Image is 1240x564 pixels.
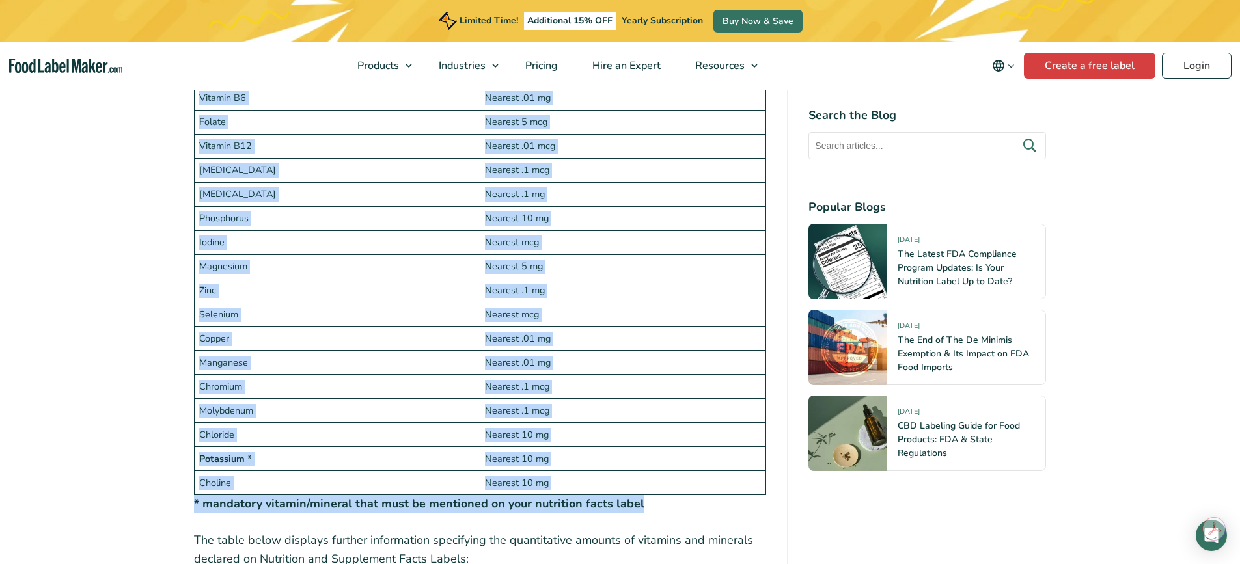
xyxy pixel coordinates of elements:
[521,59,559,73] span: Pricing
[194,327,480,351] td: Copper
[480,254,765,278] td: Nearest 5 mg
[435,59,487,73] span: Industries
[9,59,122,74] a: Food Label Maker homepage
[480,375,765,399] td: Nearest .1 mcg
[194,471,480,495] td: Choline
[480,471,765,495] td: Nearest 10 mg
[622,14,703,27] span: Yearly Subscription
[480,134,765,158] td: Nearest .01 mcg
[713,10,803,33] a: Buy Now & Save
[194,302,480,327] td: Selenium
[678,42,764,90] a: Resources
[194,399,480,423] td: Molybdenum
[194,278,480,302] td: Zinc
[808,107,1046,124] h4: Search the Blog
[480,230,765,254] td: Nearest mcg
[588,59,662,73] span: Hire an Expert
[194,158,480,182] td: [MEDICAL_DATA]
[194,375,480,399] td: Chromium
[194,230,480,254] td: Iodine
[524,12,616,30] span: Additional 15% OFF
[194,254,480,278] td: Magnesium
[480,158,765,182] td: Nearest .1 mcg
[898,334,1029,373] a: The End of The De Minimis Exemption & Its Impact on FDA Food Imports
[508,42,572,90] a: Pricing
[480,399,765,423] td: Nearest .1 mcg
[898,248,1017,288] a: The Latest FDA Compliance Program Updates: Is Your Nutrition Label Up to Date?
[480,447,765,471] td: Nearest 10 mg
[898,407,920,422] span: [DATE]
[353,59,400,73] span: Products
[480,86,765,110] td: Nearest .01 mg
[199,452,252,465] strong: Potassium *
[480,110,765,134] td: Nearest 5 mcg
[1024,53,1155,79] a: Create a free label
[808,198,1046,216] h4: Popular Blogs
[808,132,1046,159] input: Search articles...
[194,351,480,375] td: Manganese
[480,351,765,375] td: Nearest .01 mg
[898,235,920,250] span: [DATE]
[575,42,675,90] a: Hire an Expert
[340,42,419,90] a: Products
[480,302,765,327] td: Nearest mcg
[691,59,746,73] span: Resources
[898,321,920,336] span: [DATE]
[194,206,480,230] td: Phosphorus
[480,327,765,351] td: Nearest .01 mg
[194,423,480,447] td: Chloride
[1196,520,1227,551] div: Open Intercom Messenger
[194,134,480,158] td: Vitamin B12
[480,206,765,230] td: Nearest 10 mg
[460,14,518,27] span: Limited Time!
[480,423,765,447] td: Nearest 10 mg
[480,182,765,206] td: Nearest .1 mg
[898,420,1020,459] a: CBD Labeling Guide for Food Products: FDA & State Regulations
[480,278,765,302] td: Nearest .1 mg
[1162,53,1232,79] a: Login
[422,42,505,90] a: Industries
[194,182,480,206] td: [MEDICAL_DATA]
[194,86,480,110] td: Vitamin B6
[194,110,480,134] td: Folate
[194,496,644,511] strong: * mandatory vitamin/mineral that must be mentioned on your nutrition facts label
[983,53,1024,79] button: Change language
